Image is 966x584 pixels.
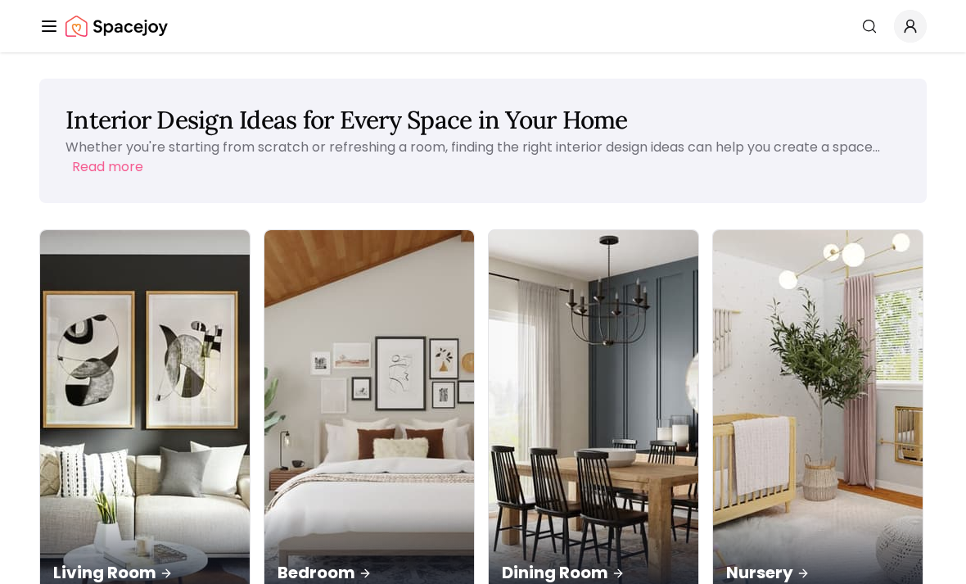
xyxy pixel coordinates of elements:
[65,105,901,134] h1: Interior Design Ideas for Every Space in Your Home
[65,138,880,156] p: Whether you're starting from scratch or refreshing a room, finding the right interior design idea...
[278,561,461,584] p: Bedroom
[65,10,168,43] a: Spacejoy
[53,561,237,584] p: Living Room
[502,561,685,584] p: Dining Room
[72,157,143,177] button: Read more
[65,10,168,43] img: Spacejoy Logo
[726,561,910,584] p: Nursery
